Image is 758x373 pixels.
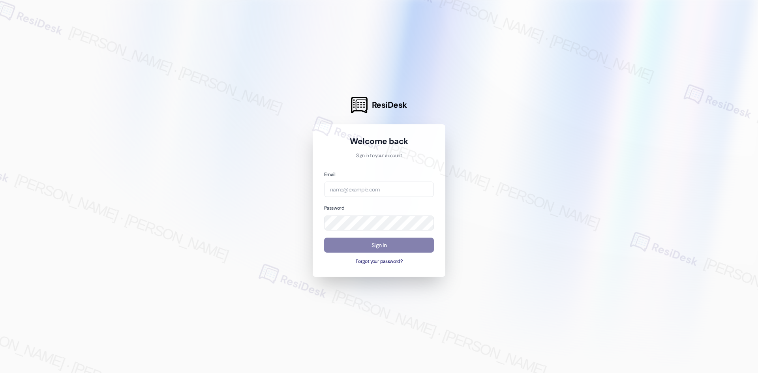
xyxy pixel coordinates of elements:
[372,99,407,111] span: ResiDesk
[324,258,434,265] button: Forgot your password?
[324,152,434,159] p: Sign in to your account
[324,238,434,253] button: Sign In
[324,182,434,197] input: name@example.com
[324,171,335,178] label: Email
[351,97,368,113] img: ResiDesk Logo
[324,205,344,211] label: Password
[324,136,434,147] h1: Welcome back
